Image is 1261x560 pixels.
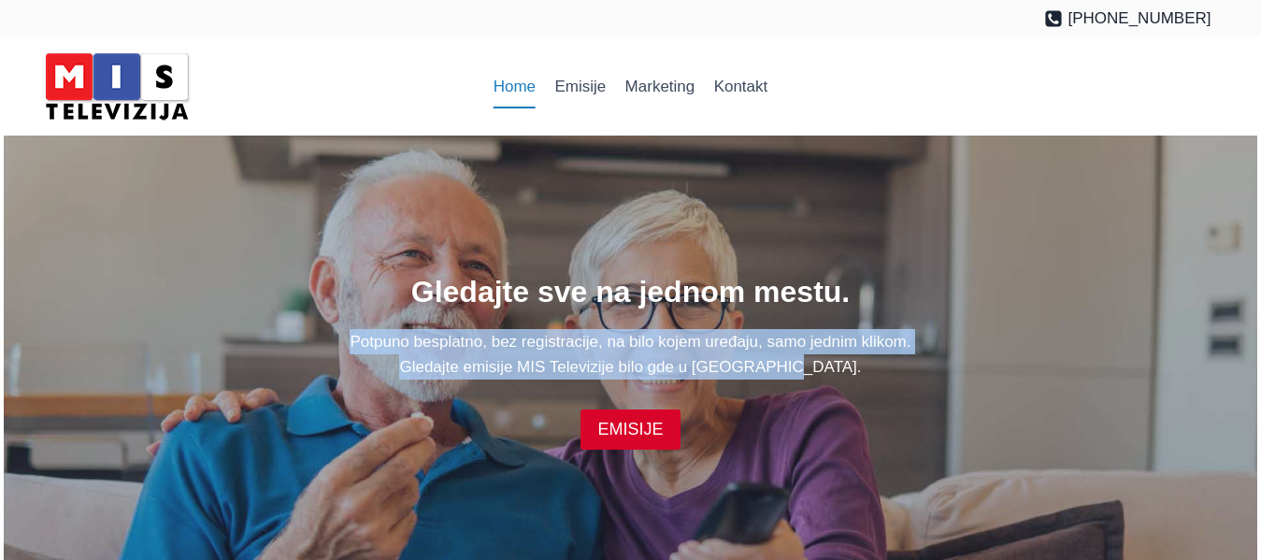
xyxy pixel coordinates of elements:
a: Marketing [615,65,704,109]
a: Home [484,65,546,109]
img: MIS Television [37,47,196,126]
a: Kontakt [704,65,777,109]
a: EMISIJE [580,409,680,450]
a: Emisije [545,65,615,109]
nav: Primary [484,65,778,109]
a: [PHONE_NUMBER] [1044,6,1211,31]
span: [PHONE_NUMBER] [1068,6,1211,31]
h1: Gledajte sve na jednom mestu. [50,269,1211,314]
p: Potpuno besplatno, bez registracije, na bilo kojem uređaju, samo jednim klikom. Gledajte emisije ... [50,329,1211,380]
